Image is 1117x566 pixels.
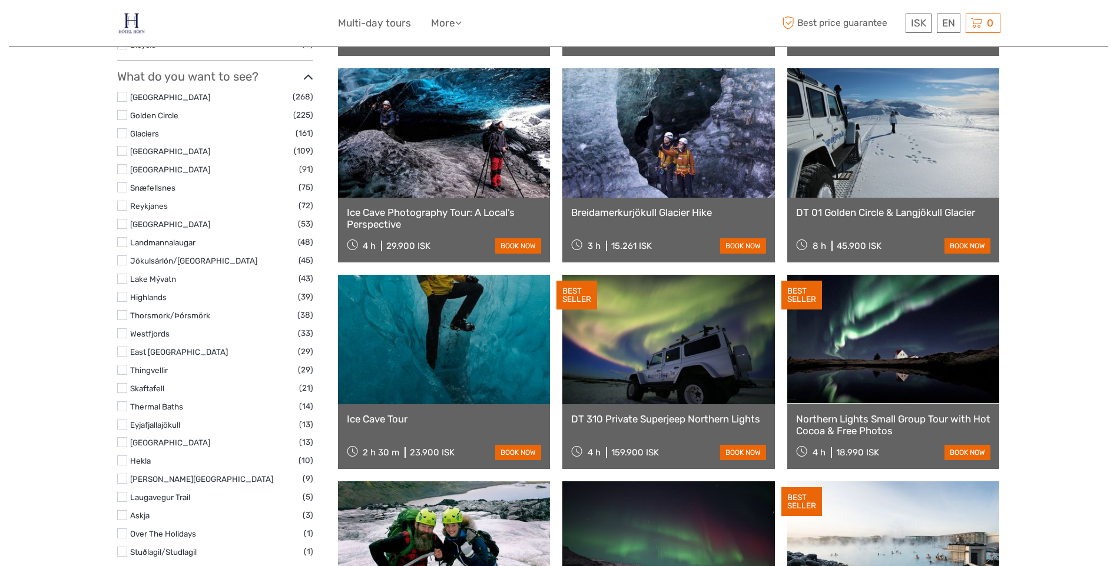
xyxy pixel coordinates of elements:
span: (29) [298,363,313,377]
a: Hekla [130,456,151,465]
span: (161) [296,126,313,140]
div: EN [937,14,960,33]
a: Lake Mývatn [130,274,176,284]
span: 4 h [363,241,376,251]
a: Skaftafell [130,384,164,393]
div: BEST SELLER [781,487,822,517]
span: (75) [299,181,313,194]
span: (38) [297,308,313,322]
a: book now [495,445,541,460]
div: BEST SELLER [781,281,822,310]
a: DT 01 Golden Circle & Langjökull Glacier [796,207,991,218]
span: (1) [304,545,313,558]
a: [GEOGRAPHIC_DATA] [130,92,210,102]
span: 3 h [588,241,601,251]
img: 686-49135f22-265b-4450-95ba-bc28a5d02e86_logo_small.jpg [117,9,146,38]
span: (43) [299,272,313,285]
a: [GEOGRAPHIC_DATA] [130,165,210,174]
a: Northern Lights Small Group Tour with Hot Cocoa & Free Photos [796,413,991,437]
a: Reykjanes [130,201,168,211]
a: book now [720,238,766,254]
span: (33) [298,327,313,340]
a: Askja [130,511,150,520]
a: Stuðlagil/Studlagil [130,547,197,557]
a: Westfjords [130,329,170,338]
div: 15.261 ISK [611,241,652,251]
span: ISK [911,17,926,29]
a: Multi-day tours [338,15,411,32]
a: Thermal Baths [130,402,183,411]
a: Eyjafjallajökull [130,420,180,430]
a: [PERSON_NAME][GEOGRAPHIC_DATA] [130,474,273,484]
a: East [GEOGRAPHIC_DATA] [130,347,228,357]
div: BEST SELLER [556,281,597,310]
span: (48) [298,235,313,249]
a: Ice Cave Photography Tour: A Local’s Perspective [347,207,542,231]
div: 23.900 ISK [410,447,455,458]
div: 18.990 ISK [836,447,879,458]
a: Breidamerkurjökull Glacier Hike [571,207,766,218]
a: Snæfellsnes [130,183,175,192]
a: book now [944,238,990,254]
a: Jökulsárlón/[GEOGRAPHIC_DATA] [130,256,257,265]
a: Thingvellir [130,365,168,375]
span: (268) [293,90,313,104]
span: (39) [298,290,313,304]
a: book now [944,445,990,460]
a: More [431,15,462,32]
a: [GEOGRAPHIC_DATA] [130,219,210,229]
span: (109) [294,144,313,158]
span: (13) [299,418,313,431]
a: DT 310 Private Superjeep Northern Lights [571,413,766,425]
span: 4 h [813,447,826,458]
span: (14) [299,399,313,413]
span: Best price guarantee [780,14,903,33]
span: 2 h 30 m [363,447,399,458]
a: Ice Cave Tour [347,413,542,425]
span: (225) [293,108,313,122]
span: (53) [298,217,313,231]
a: book now [720,445,766,460]
a: Landmannalaugar [130,238,195,247]
a: [GEOGRAPHIC_DATA] [130,438,210,447]
span: (5) [303,490,313,504]
span: (10) [299,454,313,467]
a: Glaciers [130,129,159,138]
a: Golden Circle [130,111,178,120]
span: (1) [304,527,313,540]
a: book now [495,238,541,254]
span: (21) [299,381,313,395]
span: (13) [299,435,313,449]
a: Thorsmork/Þórsmörk [130,311,210,320]
div: 159.900 ISK [611,447,659,458]
span: (29) [298,345,313,358]
span: 0 [985,17,995,29]
div: 29.900 ISK [386,241,430,251]
span: (3) [303,508,313,522]
a: Highlands [130,292,167,302]
span: (9) [303,472,313,485]
a: [GEOGRAPHIC_DATA] [130,147,210,156]
span: (72) [299,199,313,212]
h3: What do you want to see? [117,69,313,84]
span: 8 h [813,241,826,251]
span: 4 h [588,447,601,458]
div: 45.900 ISK [837,241,881,251]
span: (91) [299,162,313,176]
a: Laugavegur Trail [130,492,190,502]
a: Over The Holidays [130,529,196,538]
span: (45) [299,254,313,267]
